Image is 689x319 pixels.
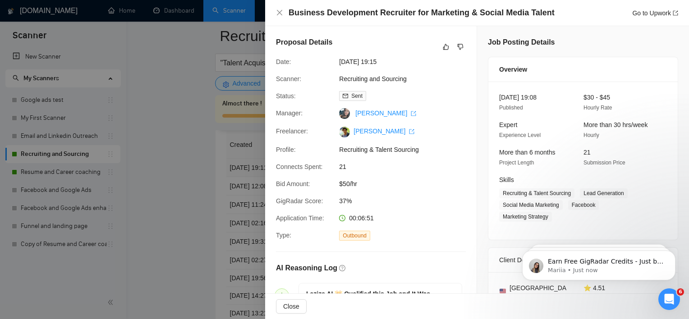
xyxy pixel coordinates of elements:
[355,109,416,117] a: [PERSON_NAME] export
[583,94,610,101] span: $30 - $45
[276,128,308,135] span: Freelancer:
[499,248,667,272] div: Client Details
[441,41,451,52] button: like
[351,93,363,99] span: Sent
[276,214,324,222] span: Application Time:
[583,159,625,166] span: Submission Price
[580,188,627,198] span: Lead Generation
[500,288,506,294] img: 🇺🇸
[409,129,414,134] span: export
[276,163,323,170] span: Connects Spent:
[276,58,291,65] span: Date:
[339,127,350,137] img: c1wZJ61NWJpTWH4Rf0l941FurtfDqcjc4OuCe1yiU7OlnqyJYZ80J6ETZhncxJhC7Q
[343,93,348,99] span: mail
[276,37,332,48] h5: Proposal Details
[276,232,291,239] span: Type:
[499,176,514,183] span: Skills
[339,179,474,189] span: $50/hr
[455,41,466,52] button: dislike
[499,105,523,111] span: Published
[499,159,534,166] span: Project Length
[276,9,283,17] button: Close
[276,197,323,205] span: GigRadar Score:
[411,111,416,116] span: export
[339,231,370,241] span: Outbound
[499,94,537,101] span: [DATE] 19:08
[276,75,301,82] span: Scanner:
[677,288,684,296] span: 6
[443,43,449,50] span: like
[632,9,678,17] a: Go to Upworkexport
[276,180,310,187] span: Bid Amount:
[488,37,555,48] h5: Job Posting Details
[339,265,345,271] span: question-circle
[276,299,307,314] button: Close
[276,9,283,16] span: close
[339,145,474,155] span: Recruiting & Talent Sourcing
[339,57,474,67] span: [DATE] 19:15
[339,196,474,206] span: 37%
[339,162,474,172] span: 21
[568,200,599,210] span: Facebook
[583,105,612,111] span: Hourly Rate
[499,121,517,128] span: Expert
[499,64,527,74] span: Overview
[457,43,464,50] span: dislike
[499,188,574,198] span: Recruiting & Talent Sourcing
[499,149,556,156] span: More than 6 months
[339,74,474,84] span: Recruiting and Sourcing
[354,128,414,135] a: [PERSON_NAME] export
[276,146,296,153] span: Profile:
[583,132,599,138] span: Hourly
[276,263,337,273] h5: AI Reasoning Log
[279,292,285,299] span: send
[658,288,680,310] iframe: Intercom live chat
[276,109,303,117] span: Manager:
[349,214,374,222] span: 00:06:51
[499,132,541,138] span: Experience Level
[306,289,444,308] h5: Laziza AI 👑 Qualified this Job and It Was Applied
[583,121,648,128] span: More than 30 hrs/week
[673,10,678,16] span: export
[509,232,689,295] iframe: Intercom notifications message
[499,200,563,210] span: Social Media Marketing
[583,149,591,156] span: 21
[339,215,345,221] span: clock-circle
[499,212,552,222] span: Marketing Strategy
[276,92,296,100] span: Status:
[283,301,299,311] span: Close
[289,7,555,18] h4: Business Development Recruiter for Marketing & Social Media Talent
